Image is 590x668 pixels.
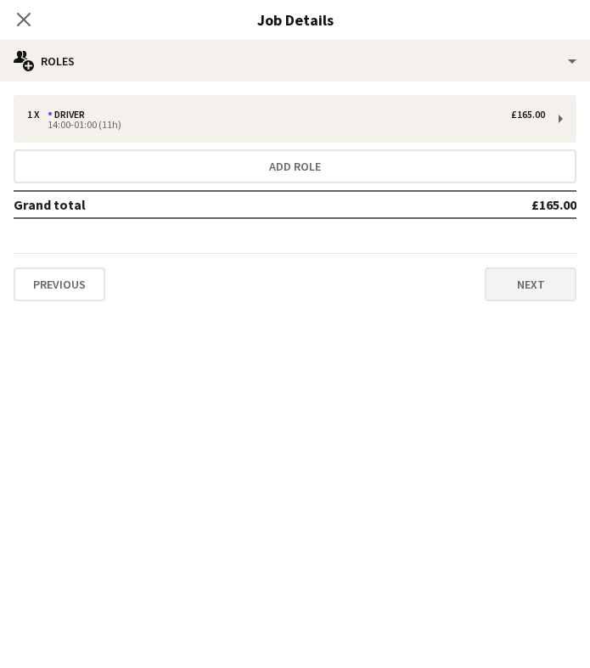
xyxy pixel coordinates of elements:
[14,267,105,301] button: Previous
[27,121,545,129] div: 14:00-01:00 (11h)
[485,267,576,301] button: Next
[27,109,48,121] div: 1 x
[358,191,576,218] td: £165.00
[14,191,358,218] td: Grand total
[48,109,92,121] div: Driver
[14,149,576,183] button: Add role
[511,109,545,121] div: £165.00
